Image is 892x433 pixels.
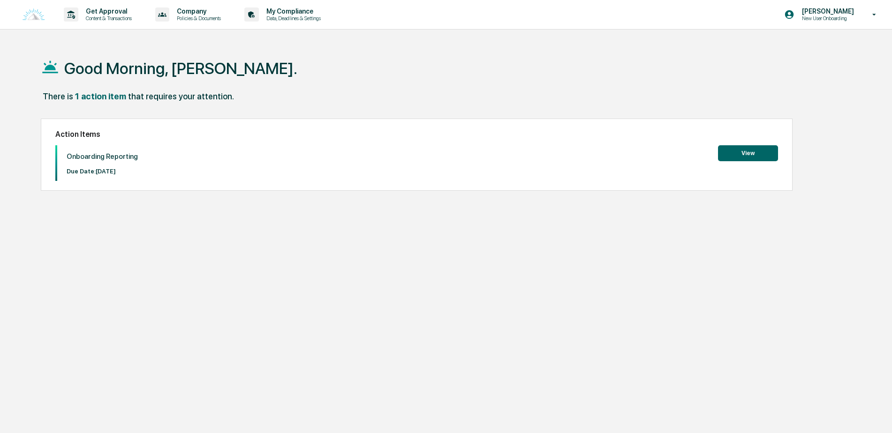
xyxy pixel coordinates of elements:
[169,7,226,15] p: Company
[78,15,136,22] p: Content & Transactions
[718,148,778,157] a: View
[128,91,234,101] div: that requires your attention.
[67,168,138,175] p: Due Date: [DATE]
[67,152,138,161] p: Onboarding Reporting
[43,91,73,101] div: There is
[169,15,226,22] p: Policies & Documents
[718,145,778,161] button: View
[78,7,136,15] p: Get Approval
[259,7,325,15] p: My Compliance
[259,15,325,22] p: Data, Deadlines & Settings
[794,7,859,15] p: [PERSON_NAME]
[75,91,126,101] div: 1 action item
[55,130,778,139] h2: Action Items
[23,8,45,21] img: logo
[64,59,297,78] h1: Good Morning, [PERSON_NAME].
[794,15,859,22] p: New User Onboarding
